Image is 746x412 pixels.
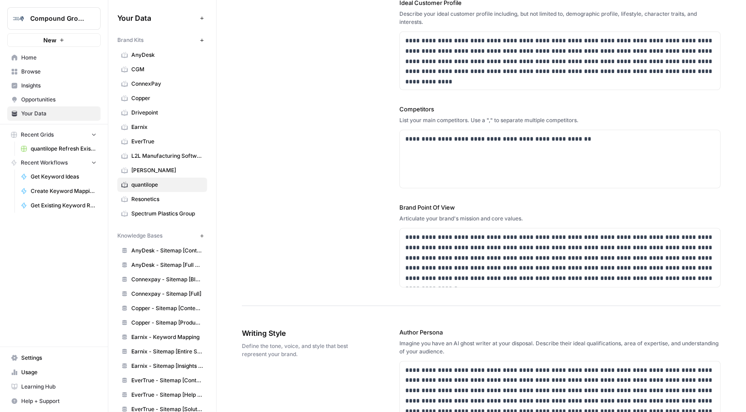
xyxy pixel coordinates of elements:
span: Recent Grids [21,131,54,139]
a: Earnix - Sitemap [Insights Center & Blogs] [117,359,207,373]
a: Earnix [117,120,207,134]
span: Writing Style [242,328,349,339]
a: Connexpay - Sitemap [Blogs & Whitepapers] [117,272,207,287]
a: EverTrue [117,134,207,149]
a: Copper [117,91,207,105]
a: CGM [117,62,207,77]
span: Connexpay - Sitemap [Blogs & Whitepapers] [131,275,203,284]
span: Drivepoint [131,109,203,117]
span: New [43,36,56,45]
a: Get Keyword Ideas [17,169,101,184]
span: Get Keyword Ideas [31,173,97,181]
span: AnyDesk - Sitemap [Content Resources] [131,247,203,255]
span: Earnix - Sitemap [Entire Site] [131,348,203,356]
span: Help + Support [21,397,97,405]
span: Resonetics [131,195,203,203]
span: Knowledge Bases [117,232,162,240]
label: Author Persona [399,328,721,337]
span: Browse [21,68,97,76]
label: Competitors [399,105,721,114]
a: EverTrue - Sitemap [Content via /learn] [117,373,207,388]
span: Define the tone, voice, and style that best represent your brand. [242,342,349,358]
a: AnyDesk [117,48,207,62]
span: Copper [131,94,203,102]
div: Describe your ideal customer profile including, but not limited to, demographic profile, lifestyl... [399,10,721,26]
button: Recent Workflows [7,156,101,169]
a: Earnix - Keyword Mapping [117,330,207,344]
a: Get Existing Keyword Recommendations [17,198,101,213]
a: ConnexPay [117,77,207,91]
span: Spectrum Plastics Group [131,210,203,218]
span: Home [21,54,97,62]
a: Drivepoint [117,105,207,120]
span: Earnix [131,123,203,131]
a: Copper - Sitemap [Content: Blogs, Guides, etc.] [117,301,207,316]
span: Your Data [117,13,196,23]
span: EverTrue - Sitemap [Content via /learn] [131,376,203,385]
a: Spectrum Plastics Group [117,206,207,221]
span: Compound Growth [30,14,85,23]
span: Insights [21,82,97,90]
span: Earnix - Keyword Mapping [131,333,203,341]
span: Brand Kits [117,36,144,44]
span: Settings [21,354,97,362]
a: L2L Manufacturing Software [117,149,207,163]
a: Usage [7,365,101,380]
a: Learning Hub [7,380,101,394]
a: AnyDesk - Sitemap [Full Site] [117,258,207,272]
a: Insights [7,78,101,93]
span: Learning Hub [21,383,97,391]
span: Get Existing Keyword Recommendations [31,201,97,210]
span: quantilope Refresh Existing Content [31,145,97,153]
a: Opportunities [7,92,101,107]
label: Brand Point Of View [399,203,721,212]
span: Your Data [21,110,97,118]
span: EverTrue - Sitemap [Help Center for FAQs] [131,391,203,399]
span: Earnix - Sitemap [Insights Center & Blogs] [131,362,203,370]
span: Create Keyword Mapping Logic for Page Group [31,187,97,195]
span: ConnexPay [131,80,203,88]
span: Copper - Sitemap [Content: Blogs, Guides, etc.] [131,304,203,312]
span: AnyDesk [131,51,203,59]
span: CGM [131,65,203,73]
span: [PERSON_NAME] [131,166,203,174]
a: Your Data [7,106,101,121]
div: List your main competitors. Use a "," to separate multiple competitors. [399,116,721,124]
span: Recent Workflows [21,159,68,167]
a: [PERSON_NAME] [117,163,207,178]
a: Copper - Sitemap [Product Features] [117,316,207,330]
span: Opportunities [21,96,97,104]
a: quantilope [117,178,207,192]
span: Copper - Sitemap [Product Features] [131,319,203,327]
img: Compound Growth Logo [10,10,27,27]
a: Resonetics [117,192,207,206]
button: Workspace: Compound Growth [7,7,101,30]
button: New [7,33,101,47]
span: Connexpay - Sitemap [Full] [131,290,203,298]
a: Connexpay - Sitemap [Full] [117,287,207,301]
span: L2L Manufacturing Software [131,152,203,160]
div: Articulate your brand's mission and core values. [399,215,721,223]
a: Browse [7,64,101,79]
a: AnyDesk - Sitemap [Content Resources] [117,243,207,258]
a: Earnix - Sitemap [Entire Site] [117,344,207,359]
span: Usage [21,368,97,376]
a: Settings [7,351,101,365]
a: quantilope Refresh Existing Content [17,142,101,156]
button: Recent Grids [7,128,101,142]
span: EverTrue [131,137,203,146]
span: AnyDesk - Sitemap [Full Site] [131,261,203,269]
a: Create Keyword Mapping Logic for Page Group [17,184,101,198]
a: Home [7,50,101,65]
a: EverTrue - Sitemap [Help Center for FAQs] [117,388,207,402]
button: Help + Support [7,394,101,408]
span: quantilope [131,181,203,189]
div: Imagine you have an AI ghost writer at your disposal. Describe their ideal qualifications, area o... [399,339,721,356]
